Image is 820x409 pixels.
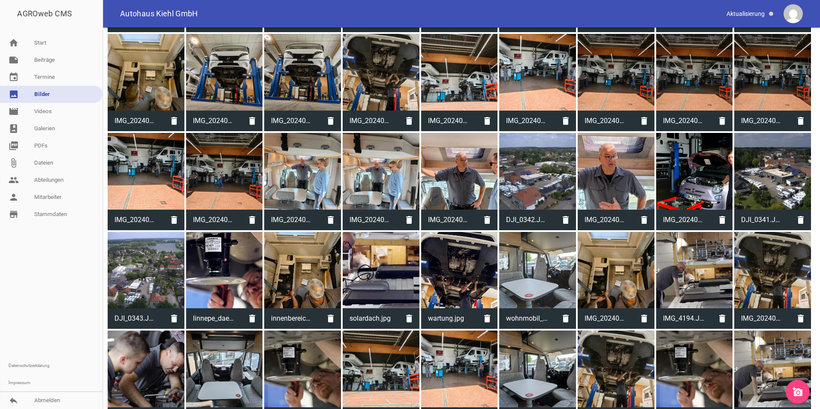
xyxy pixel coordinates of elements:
i: delete [712,210,733,230]
i: attach_file [9,158,19,168]
i: note [9,55,19,65]
i: event [9,72,19,82]
i: delete [164,308,184,329]
span: linnepe_daempfer.jpg [186,307,242,330]
span: wartung.jpg [421,307,477,330]
span: IMG_20240608_101509.JPG [421,209,477,231]
i: delete [634,210,654,230]
i: delete [242,210,262,230]
i: photo_album [9,123,19,134]
i: image [9,89,19,99]
span: IMG_20240608_103440.JPG [264,110,320,132]
i: delete [399,210,419,230]
span: IMG_20240608_103447.JPG [343,110,399,132]
i: delete [555,308,576,329]
span: IMG_20240608_102023.JPG [421,110,477,132]
span: IMG_20240608_102017.JPG [499,110,555,132]
span: IMG_20240608_101511.JPG [578,209,634,231]
span: DJI_0341.JPG [734,209,790,231]
span: IMG_20240608_102018.JPG [108,209,164,231]
i: delete [320,210,341,230]
span: IMG_20240608_103439.JPG [186,110,242,132]
span: IMG_20240608_102029.JPG [734,110,790,132]
i: delete [164,210,184,230]
i: delete [242,308,262,329]
i: delete [634,111,654,131]
span: Autohaus Kiehl GmbH [120,10,198,18]
i: delete [399,111,419,131]
span: IMG_20240608_102029_1.JPG [656,110,712,132]
span: innenbereich_technik.jpg [264,307,320,330]
i: picture_as_pdf [9,141,19,151]
i: delete [477,308,497,329]
span: IMG_20240608_101502.JPG [343,209,399,231]
i: delete [634,308,654,329]
i: delete [712,308,733,329]
span: DJI_0343.JPG [108,307,164,330]
i: person [9,192,19,202]
i: delete [712,111,733,131]
i: delete [320,111,341,131]
i: people [9,175,19,185]
span: IMG_20240608_103514.JPG [578,307,634,330]
span: IMG_20240608_101501.JPG [264,209,320,231]
i: delete [164,111,184,131]
span: wohnmobil_inneneinrichtung.jpg [499,307,555,330]
i: delete [790,210,811,230]
span: IMG_20240608_102028.JPG [578,110,634,132]
i: delete [242,111,262,131]
i: delete [477,111,497,131]
span: DJI_0342.JPG [499,209,555,231]
i: home [9,38,19,48]
span: IMG_20240608_102030.JPG [186,209,242,231]
i: store_mall_directory [9,209,19,220]
i: delete [555,210,576,230]
i: delete [555,111,576,131]
i: delete [790,111,811,131]
i: delete [477,210,497,230]
span: solardach.jpg [343,307,399,330]
i: movie [9,106,19,117]
span: IMG_20240608_102005.JPG [656,209,712,231]
i: delete [790,308,811,329]
span: IMG_20240608_103448.JPG [734,307,790,330]
i: delete [399,308,419,329]
i: add_a_photo [793,387,803,397]
i: reply [9,395,19,406]
span: IMG_4194.JPG [656,307,712,330]
span: IMG_20240608_103512.JPG [108,110,164,132]
i: delete [320,308,341,329]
